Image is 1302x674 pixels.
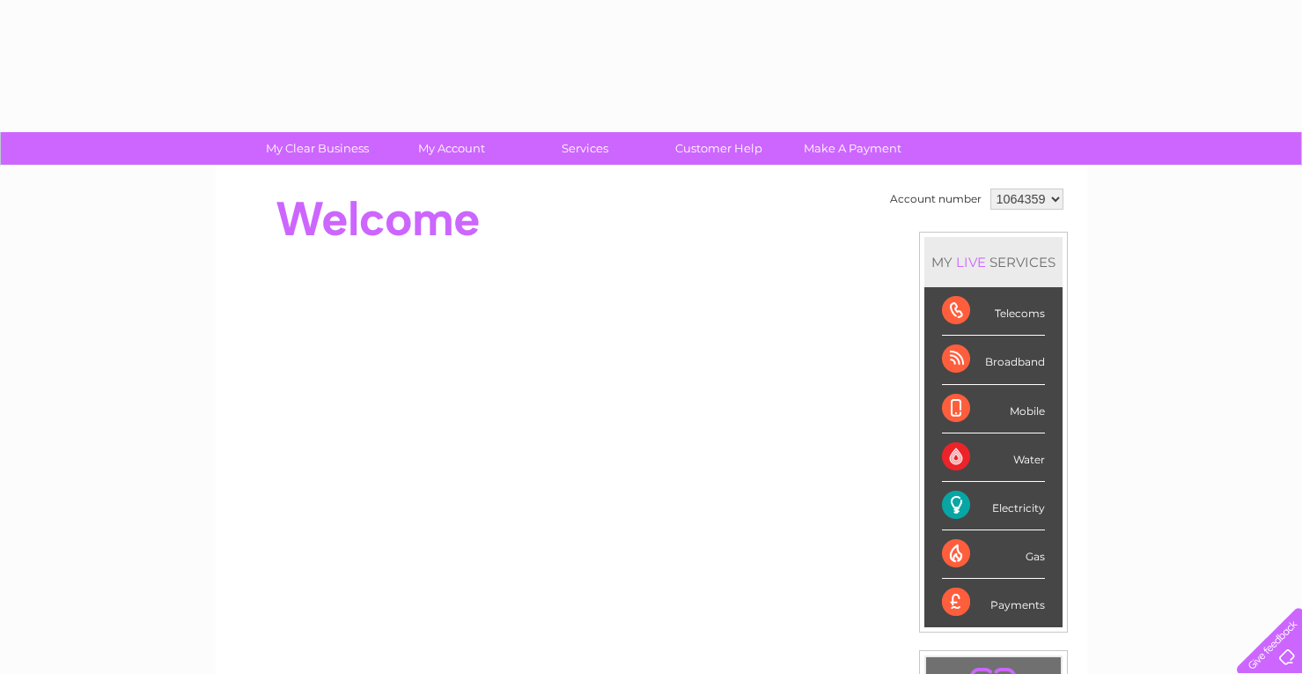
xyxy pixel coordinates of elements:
div: Water [942,433,1045,482]
a: Make A Payment [780,132,925,165]
div: MY SERVICES [924,237,1063,287]
td: Account number [886,184,986,214]
a: Customer Help [646,132,791,165]
div: LIVE [953,254,989,270]
div: Telecoms [942,287,1045,336]
div: Broadband [942,336,1045,384]
a: My Account [379,132,524,165]
div: Payments [942,579,1045,626]
a: My Clear Business [245,132,390,165]
div: Mobile [942,385,1045,433]
a: Services [512,132,658,165]
div: Gas [942,530,1045,579]
div: Electricity [942,482,1045,530]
